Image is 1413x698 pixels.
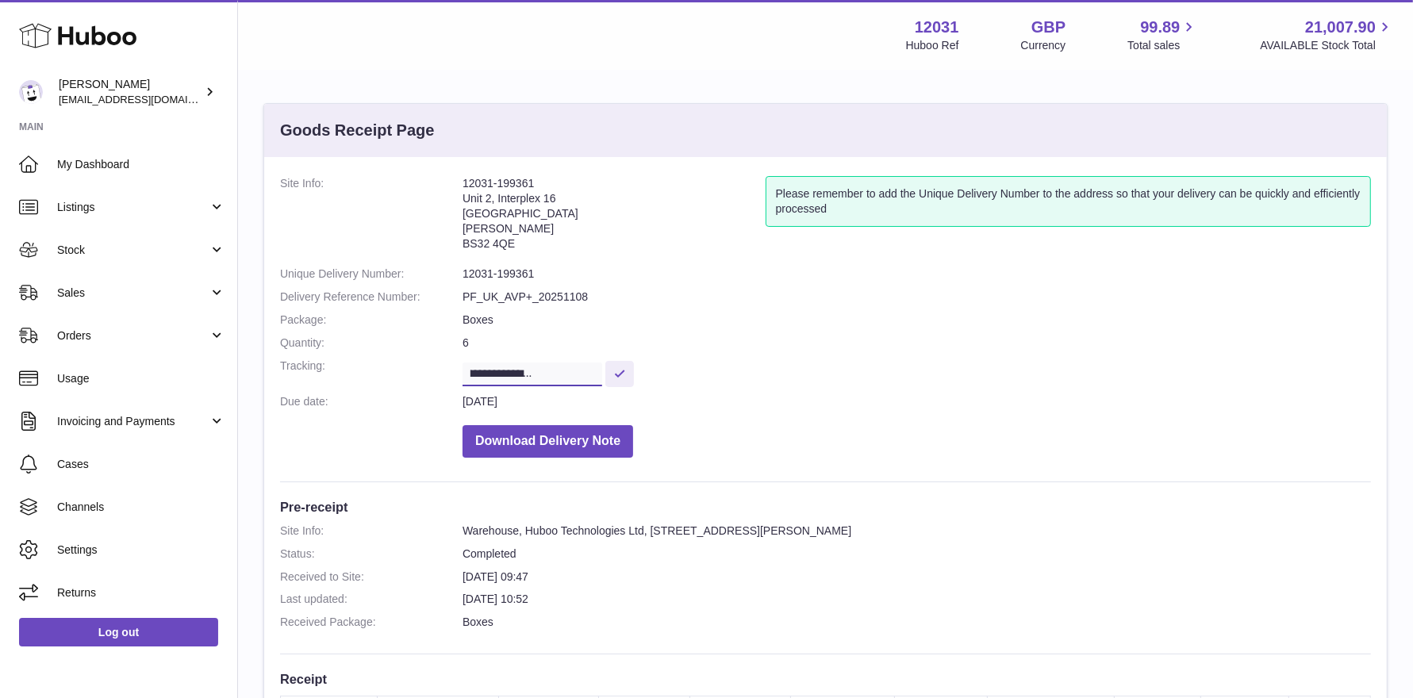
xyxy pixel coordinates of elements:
span: Stock [57,243,209,258]
span: Returns [57,585,225,600]
span: Invoicing and Payments [57,414,209,429]
dt: Last updated: [280,592,463,607]
span: 99.89 [1140,17,1180,38]
span: [EMAIL_ADDRESS][DOMAIN_NAME] [59,93,233,105]
div: Currency [1021,38,1066,53]
dd: Completed [463,547,1371,562]
span: Cases [57,457,225,472]
dt: Site Info: [280,176,463,259]
div: [PERSON_NAME] [59,77,202,107]
dt: Tracking: [280,359,463,386]
span: Usage [57,371,225,386]
h3: Receipt [280,670,1371,688]
img: admin@makewellforyou.com [19,80,43,104]
dd: Warehouse, Huboo Technologies Ltd, [STREET_ADDRESS][PERSON_NAME] [463,523,1371,539]
span: Settings [57,543,225,558]
button: Download Delivery Note [463,425,633,458]
dd: [DATE] 09:47 [463,570,1371,585]
span: My Dashboard [57,157,225,172]
dd: 12031-199361 [463,267,1371,282]
dt: Unique Delivery Number: [280,267,463,282]
dt: Quantity: [280,336,463,351]
dd: PF_UK_AVP+_20251108 [463,290,1371,305]
div: Please remember to add the Unique Delivery Number to the address so that your delivery can be qui... [766,176,1371,227]
span: 21,007.90 [1305,17,1376,38]
h3: Goods Receipt Page [280,120,435,141]
span: Orders [57,328,209,343]
span: Sales [57,286,209,301]
dt: Received Package: [280,615,463,630]
a: Log out [19,618,218,646]
dd: [DATE] 10:52 [463,592,1371,607]
dt: Package: [280,313,463,328]
span: Total sales [1127,38,1198,53]
dd: Boxes [463,615,1371,630]
a: 99.89 Total sales [1127,17,1198,53]
dd: [DATE] [463,394,1371,409]
dt: Due date: [280,394,463,409]
strong: 12031 [915,17,959,38]
dt: Delivery Reference Number: [280,290,463,305]
h3: Pre-receipt [280,498,1371,516]
dt: Site Info: [280,523,463,539]
dt: Received to Site: [280,570,463,585]
address: 12031-199361 Unit 2, Interplex 16 [GEOGRAPHIC_DATA] [PERSON_NAME] BS32 4QE [463,176,766,259]
dt: Status: [280,547,463,562]
div: Huboo Ref [906,38,959,53]
strong: GBP [1031,17,1066,38]
span: Channels [57,500,225,515]
dd: 6 [463,336,1371,351]
dd: Boxes [463,313,1371,328]
span: AVAILABLE Stock Total [1260,38,1394,53]
a: 21,007.90 AVAILABLE Stock Total [1260,17,1394,53]
span: Listings [57,200,209,215]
